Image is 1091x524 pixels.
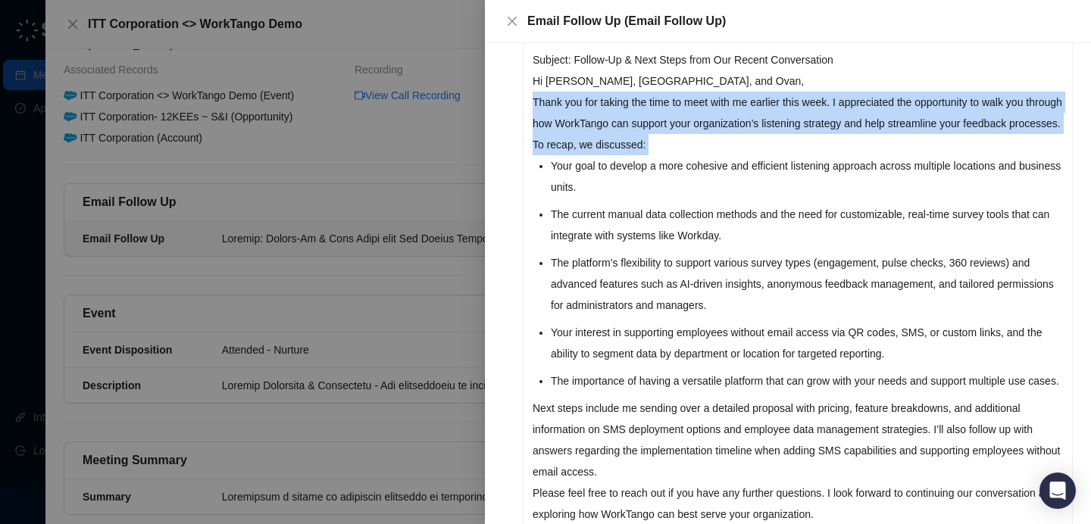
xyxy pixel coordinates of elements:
[533,92,1063,134] p: Thank you for taking the time to meet with me earlier this week. I appreciated the opportunity to...
[551,322,1063,364] li: Your interest in supporting employees without email access via QR codes, SMS, or custom links, an...
[506,15,518,27] span: close
[551,155,1063,198] li: Your goal to develop a more cohesive and efficient listening approach across multiple locations a...
[533,134,1063,155] p: To recap, we discussed:
[527,12,1073,30] div: Email Follow Up (Email Follow Up)
[551,204,1063,246] li: The current manual data collection methods and the need for customizable, real-time survey tools ...
[533,398,1063,482] p: Next steps include me sending over a detailed proposal with pricing, feature breakdowns, and addi...
[503,12,521,30] button: Close
[533,70,1063,92] p: Hi [PERSON_NAME], [GEOGRAPHIC_DATA], and Ovan,
[551,370,1063,391] li: The importance of having a versatile platform that can grow with your needs and support multiple ...
[1039,473,1076,509] div: Open Intercom Messenger
[551,252,1063,316] li: The platform’s flexibility to support various survey types (engagement, pulse checks, 360 reviews...
[533,49,1063,70] p: Subject: Follow-Up & Next Steps from Our Recent Conversation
